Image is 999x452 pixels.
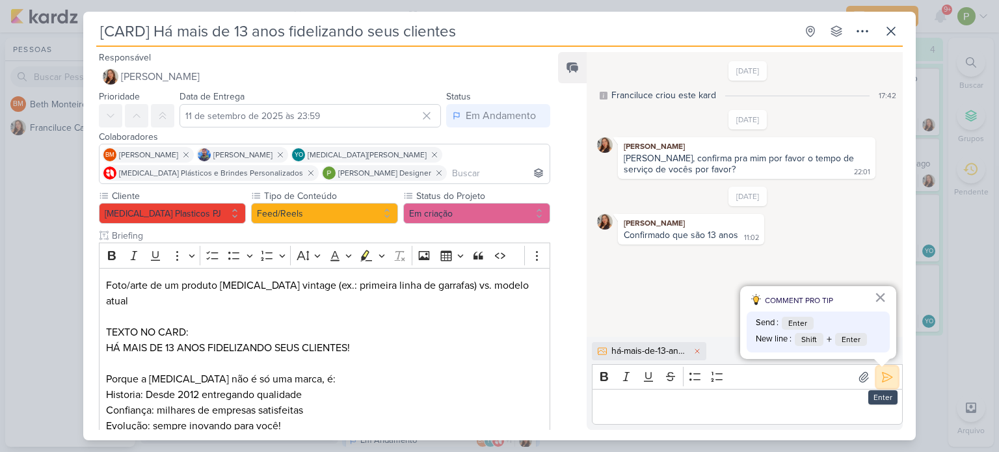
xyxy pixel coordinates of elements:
p: Historia: Desde 2012 entregando qualidade [106,387,543,403]
img: Guilherme Savio [198,148,211,161]
div: Enter [868,390,898,405]
span: [MEDICAL_DATA][PERSON_NAME] [308,149,427,161]
img: Paloma Paixão Designer [323,166,336,179]
button: [PERSON_NAME] [99,65,550,88]
span: COMMENT PRO TIP [765,295,833,306]
div: Colaboradores [99,130,550,144]
div: 22:01 [854,167,870,178]
button: Fechar [874,287,886,308]
label: Tipo de Conteúdo [263,189,398,203]
div: Beth Monteiro [103,148,116,161]
div: 11:02 [744,233,759,243]
span: + [827,332,832,347]
div: Franciluce criou este kard [611,88,716,102]
div: Editor toolbar [99,243,550,268]
input: Kard Sem Título [96,20,796,43]
p: TEXTO NO CARD: [106,325,543,340]
div: Confirmado que são 13 anos [624,230,738,241]
label: Status [446,91,471,102]
div: [PERSON_NAME], confirma pra mim por favor o tempo de serviço de vocês por favor? [624,153,857,175]
div: Editor editing area: main [592,389,903,425]
img: Allegra Plásticos e Brindes Personalizados [103,166,116,179]
span: Shift [795,333,823,346]
span: Enter [835,333,867,346]
p: BM [105,152,114,159]
input: Select a date [180,104,441,127]
p: HÁ MAIS DE 13 ANOS FIDELIZANDO SEUS CLIENTES! [106,340,543,356]
img: Franciluce Carvalho [597,137,613,153]
span: [MEDICAL_DATA] Plásticos e Brindes Personalizados [119,167,303,179]
div: Em Andamento [466,108,536,124]
div: Yasmin Oliveira [292,148,305,161]
p: YO [295,152,303,159]
span: Send : [756,317,779,330]
input: Buscar [449,165,547,181]
button: Em criação [403,203,550,224]
span: [PERSON_NAME] Designer [338,167,431,179]
div: [PERSON_NAME] [620,217,762,230]
button: [MEDICAL_DATA] Plasticos PJ [99,203,246,224]
button: Em Andamento [446,104,550,127]
img: Franciluce Carvalho [103,69,118,85]
p: Evolução: sempre inovando para você! [106,418,543,434]
input: Texto sem título [109,229,550,243]
div: [PERSON_NAME] [620,140,873,153]
label: Prioridade [99,91,140,102]
label: Cliente [111,189,246,203]
img: Franciluce Carvalho [597,214,613,230]
span: Enter [782,317,814,330]
span: [PERSON_NAME] [121,69,200,85]
p: Porque a [MEDICAL_DATA] não é só uma marca, é: [106,371,543,387]
label: Data de Entrega [180,91,245,102]
span: New line : [756,333,792,346]
p: Foto/arte de um produto [MEDICAL_DATA] vintage (ex.: primeira linha de garrafas) vs. modelo atual [106,278,543,309]
label: Status do Projeto [415,189,550,203]
div: há-mais-de-13-anos.png [611,344,689,358]
div: 17:42 [879,90,896,101]
div: Editor toolbar [592,364,903,390]
span: [PERSON_NAME] [119,149,178,161]
label: Responsável [99,52,151,63]
div: dicas para comentário [740,286,896,359]
span: [PERSON_NAME] [213,149,273,161]
p: Confiança: milhares de empresas satisfeitas [106,403,543,418]
button: Feed/Reels [251,203,398,224]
